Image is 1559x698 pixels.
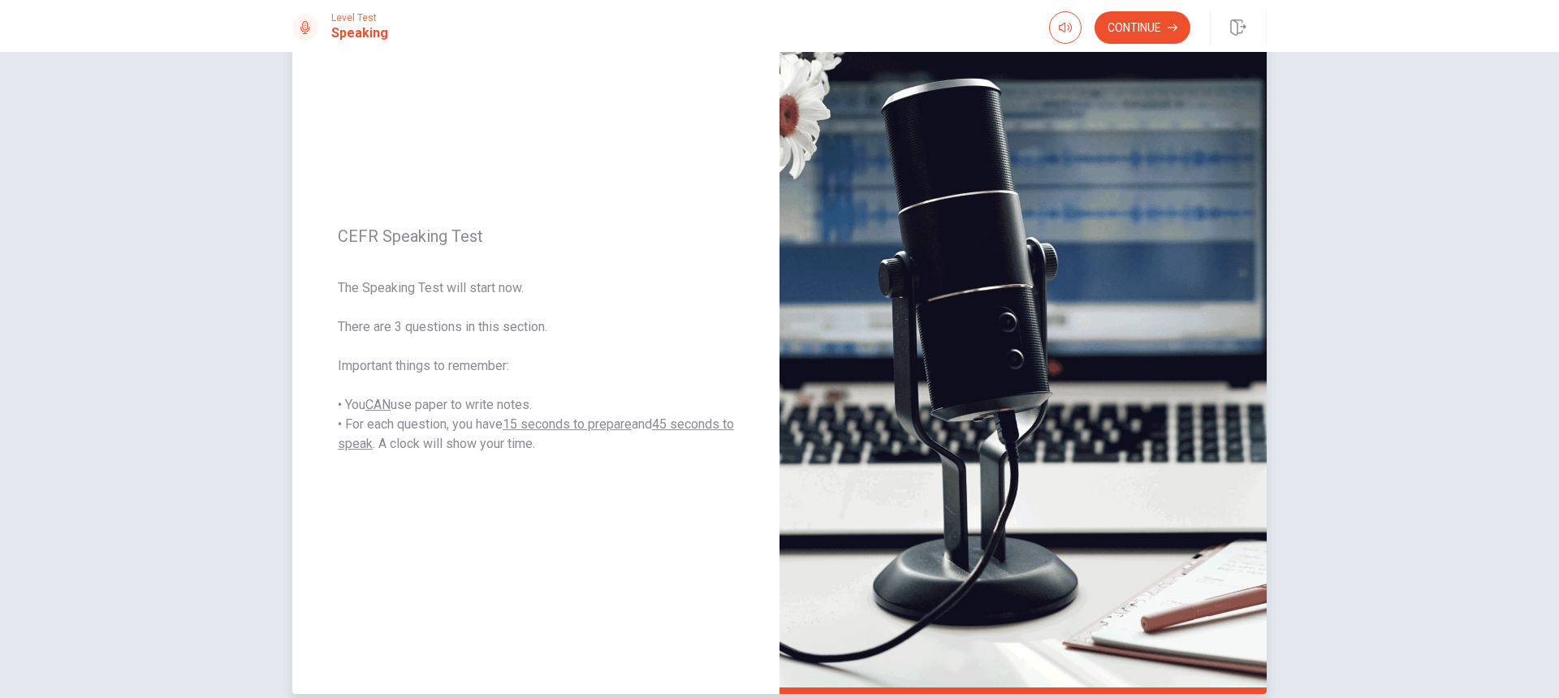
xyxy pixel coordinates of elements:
h1: Speaking [331,24,388,43]
button: Continue [1095,11,1190,44]
span: Level Test [331,12,388,24]
span: CEFR Speaking Test [338,226,734,246]
u: 15 seconds to prepare [503,416,632,432]
span: The Speaking Test will start now. There are 3 questions in this section. Important things to reme... [338,278,734,454]
u: CAN [365,397,391,412]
